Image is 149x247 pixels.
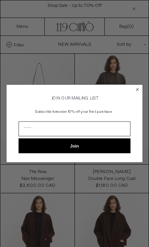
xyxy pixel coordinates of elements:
[134,87,141,93] button: Close dialog
[55,109,112,114] span: receive 10% off your first purchase
[50,96,99,101] span: JOIN OUR MAILING LIST
[19,122,131,136] input: Email
[19,138,131,153] button: Join
[35,109,55,114] span: Subscribe to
